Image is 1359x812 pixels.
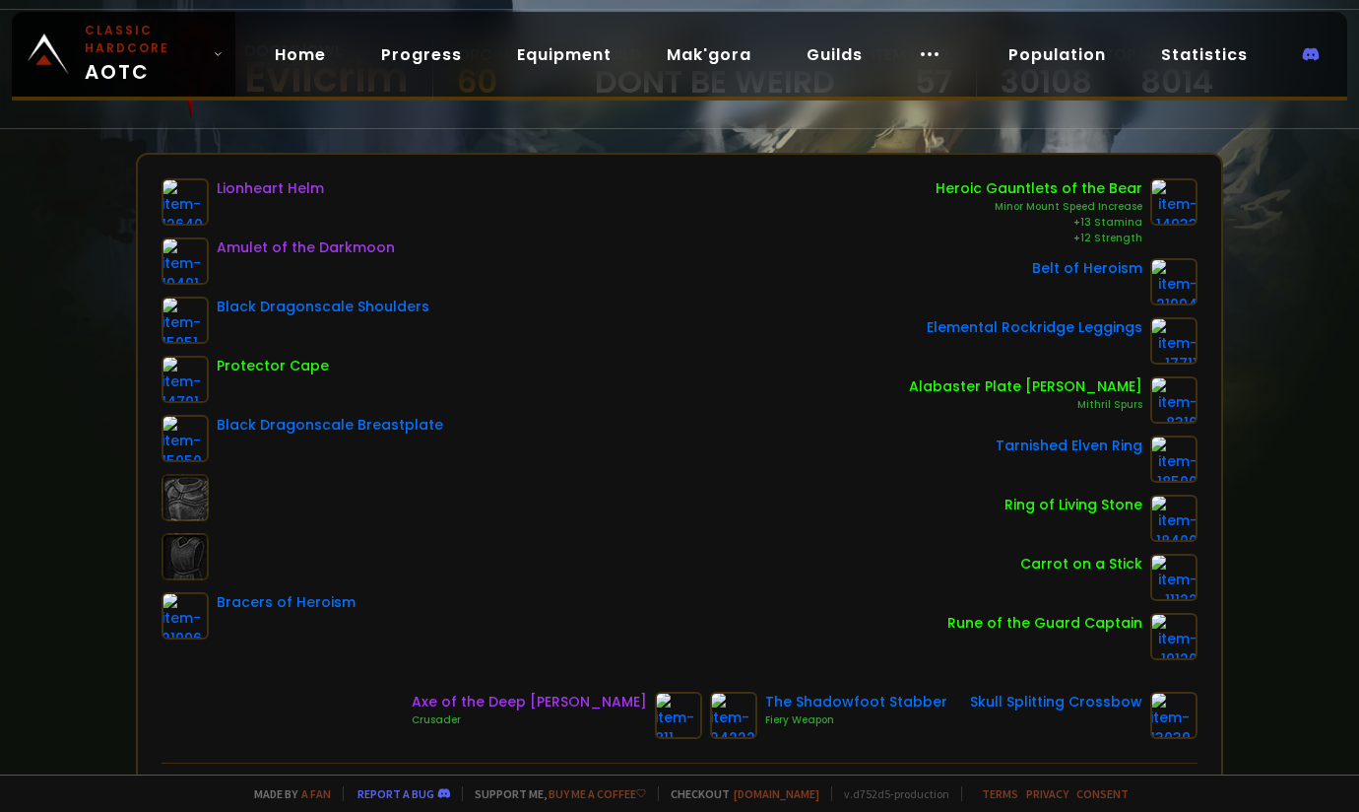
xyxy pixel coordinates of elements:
img: item-14791 [162,356,209,403]
a: Population [993,34,1122,75]
img: item-15051 [162,297,209,344]
span: v. d752d5 - production [831,786,949,801]
a: Mak'gora [651,34,767,75]
img: item-11122 [1150,554,1197,601]
div: Elemental Rockridge Leggings [927,317,1142,338]
a: Report a bug [357,786,434,801]
img: item-17711 [1150,317,1197,365]
a: Statistics [1145,34,1263,75]
img: item-13039 [1150,692,1197,739]
img: item-21996 [162,592,209,640]
img: item-12640 [162,178,209,226]
div: Black Dragonscale Shoulders [217,297,429,317]
img: item-19491 [162,237,209,285]
a: Home [259,34,342,75]
a: Progress [365,34,478,75]
img: item-811 [655,692,702,739]
img: item-15050 [162,415,209,462]
a: Classic HardcoreAOTC [12,12,235,97]
img: item-24222 [710,692,757,739]
div: Carrot on a Stick [1020,554,1142,575]
img: item-18500 [1150,436,1197,483]
div: Ring of Living Stone [1004,495,1142,515]
img: item-14933 [1150,178,1197,226]
div: Tarnished Elven Ring [996,436,1142,456]
div: +12 Strength [936,231,1142,246]
div: Fiery Weapon [765,712,947,728]
div: Minor Mount Speed Increase [936,199,1142,215]
a: Consent [1076,786,1129,801]
span: Support me, [462,786,646,801]
div: Lionheart Helm [217,178,324,199]
div: Bracers of Heroism [217,592,356,613]
span: AOTC [85,22,205,87]
span: Checkout [658,786,819,801]
div: Crusader [412,712,647,728]
div: Axe of the Deep [PERSON_NAME] [412,692,647,712]
img: item-18400 [1150,495,1197,542]
a: Guilds [791,34,878,75]
img: item-8316 [1150,376,1197,424]
div: Belt of Heroism [1032,258,1142,279]
div: Skull Splitting Crossbow [970,692,1142,712]
a: Buy me a coffee [549,786,646,801]
div: +13 Stamina [936,215,1142,231]
div: Heroic Gauntlets of the Bear [936,178,1142,199]
div: Protector Cape [217,356,329,376]
div: Amulet of the Darkmoon [217,237,395,258]
div: Mithril Spurs [909,397,1142,413]
div: Black Dragonscale Breastplate [217,415,443,436]
img: item-19120 [1150,613,1197,660]
a: Equipment [501,34,627,75]
small: Classic Hardcore [85,22,205,57]
span: Made by [242,786,331,801]
a: Terms [982,786,1018,801]
a: Privacy [1026,786,1068,801]
div: The Shadowfoot Stabber [765,692,947,712]
a: a fan [301,786,331,801]
div: Alabaster Plate [PERSON_NAME] [909,376,1142,397]
a: [DOMAIN_NAME] [734,786,819,801]
div: Rune of the Guard Captain [947,613,1142,634]
img: item-21994 [1150,258,1197,305]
